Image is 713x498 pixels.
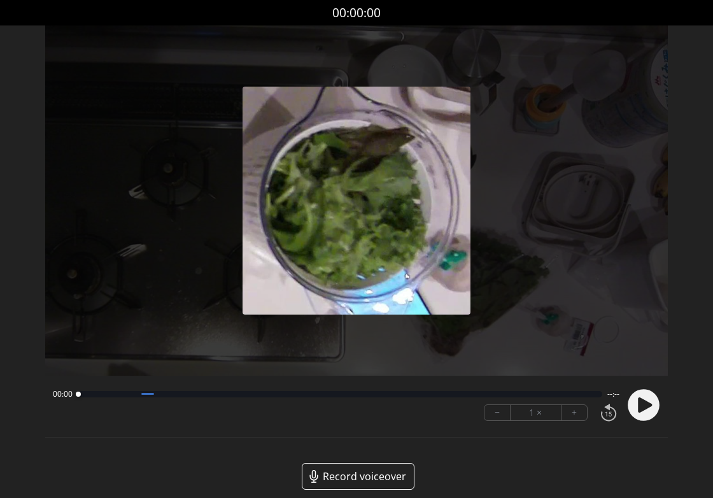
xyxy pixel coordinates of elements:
[243,87,470,315] img: Poster Image
[484,405,511,420] button: −
[561,405,587,420] button: +
[607,389,619,399] span: --:--
[53,389,73,399] span: 00:00
[302,463,414,490] a: Record voiceover
[332,4,381,22] a: 00:00:00
[511,405,561,420] div: 1 ×
[323,469,406,484] span: Record voiceover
